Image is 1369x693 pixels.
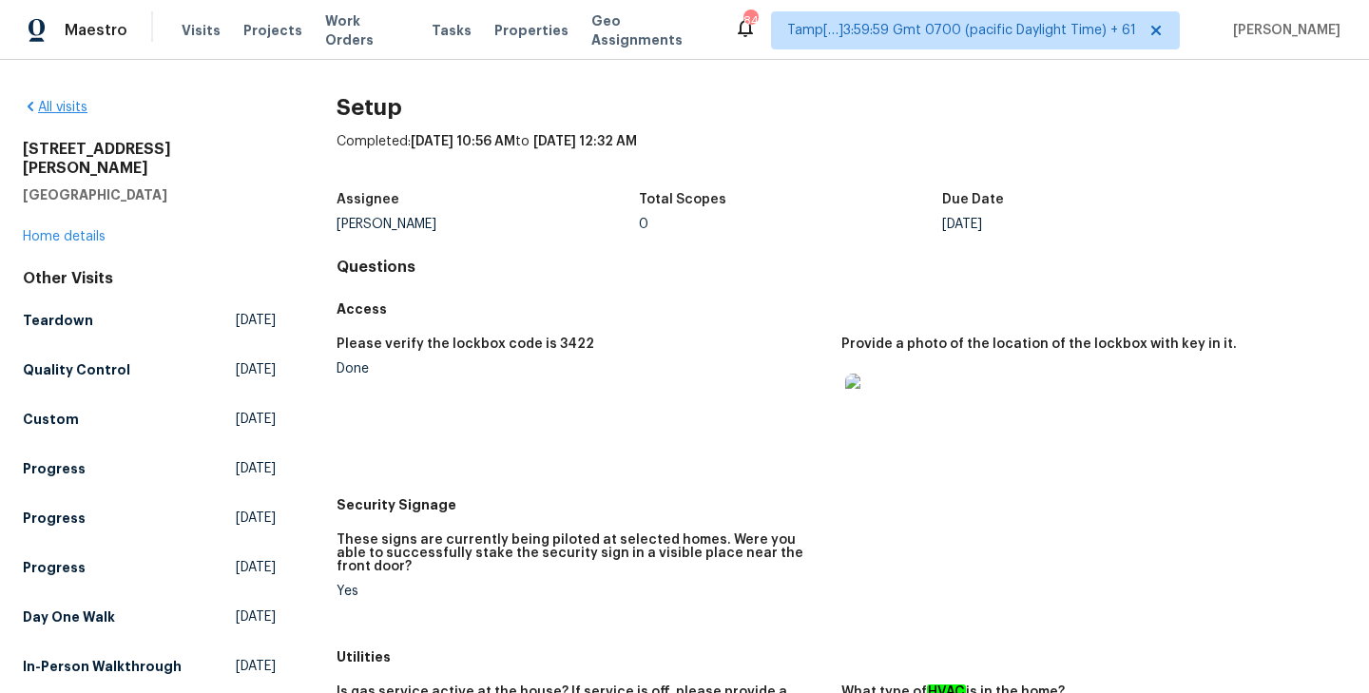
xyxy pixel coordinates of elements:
[23,185,276,204] h5: [GEOGRAPHIC_DATA]
[23,402,276,436] a: Custom[DATE]
[337,337,594,351] h5: Please verify the lockbox code is 3422
[743,11,757,30] div: 843
[23,140,276,178] h2: [STREET_ADDRESS][PERSON_NAME]
[243,21,302,40] span: Projects
[23,600,276,634] a: Day One Walk[DATE]
[65,21,127,40] span: Maestro
[411,135,515,148] span: [DATE] 10:56 AM
[23,509,86,528] h5: Progress
[23,649,276,683] a: In-Person Walkthrough[DATE]
[23,353,276,387] a: Quality Control[DATE]
[325,11,409,49] span: Work Orders
[236,509,276,528] span: [DATE]
[337,495,1346,514] h5: Security Signage
[23,269,276,288] div: Other Visits
[337,193,399,206] h5: Assignee
[23,558,86,577] h5: Progress
[236,410,276,429] span: [DATE]
[23,550,276,585] a: Progress[DATE]
[639,193,726,206] h5: Total Scopes
[591,11,711,49] span: Geo Assignments
[942,193,1004,206] h5: Due Date
[337,132,1346,182] div: Completed: to
[337,362,826,375] div: Done
[23,101,87,114] a: All visits
[23,360,130,379] h5: Quality Control
[182,21,221,40] span: Visits
[432,24,472,37] span: Tasks
[337,299,1346,318] h5: Access
[23,459,86,478] h5: Progress
[23,452,276,486] a: Progress[DATE]
[23,607,115,626] h5: Day One Walk
[23,410,79,429] h5: Custom
[23,303,276,337] a: Teardown[DATE]
[533,135,637,148] span: [DATE] 12:32 AM
[236,311,276,330] span: [DATE]
[236,607,276,626] span: [DATE]
[23,657,182,676] h5: In-Person Walkthrough
[23,311,93,330] h5: Teardown
[337,218,640,231] div: [PERSON_NAME]
[236,459,276,478] span: [DATE]
[337,533,826,573] h5: These signs are currently being piloted at selected homes. Were you able to successfully stake th...
[841,337,1237,351] h5: Provide a photo of the location of the lockbox with key in it.
[236,360,276,379] span: [DATE]
[942,218,1245,231] div: [DATE]
[23,501,276,535] a: Progress[DATE]
[1225,21,1340,40] span: [PERSON_NAME]
[787,21,1136,40] span: Tamp[…]3:59:59 Gmt 0700 (pacific Daylight Time) + 61
[494,21,569,40] span: Properties
[337,98,1346,117] h2: Setup
[236,657,276,676] span: [DATE]
[236,558,276,577] span: [DATE]
[337,647,1346,666] h5: Utilities
[337,258,1346,277] h4: Questions
[337,585,826,598] div: Yes
[23,230,106,243] a: Home details
[639,218,942,231] div: 0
